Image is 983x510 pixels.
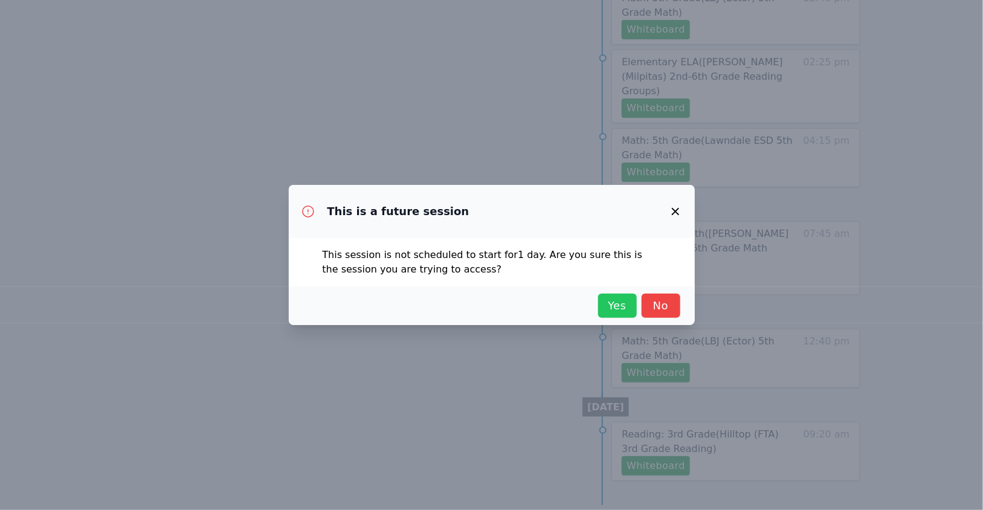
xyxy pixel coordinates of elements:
[327,204,469,219] h3: This is a future session
[648,297,674,314] span: No
[323,248,661,277] p: This session is not scheduled to start for 1 day . Are you sure this is the session you are tryin...
[604,297,631,314] span: Yes
[598,294,637,318] button: Yes
[642,294,680,318] button: No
